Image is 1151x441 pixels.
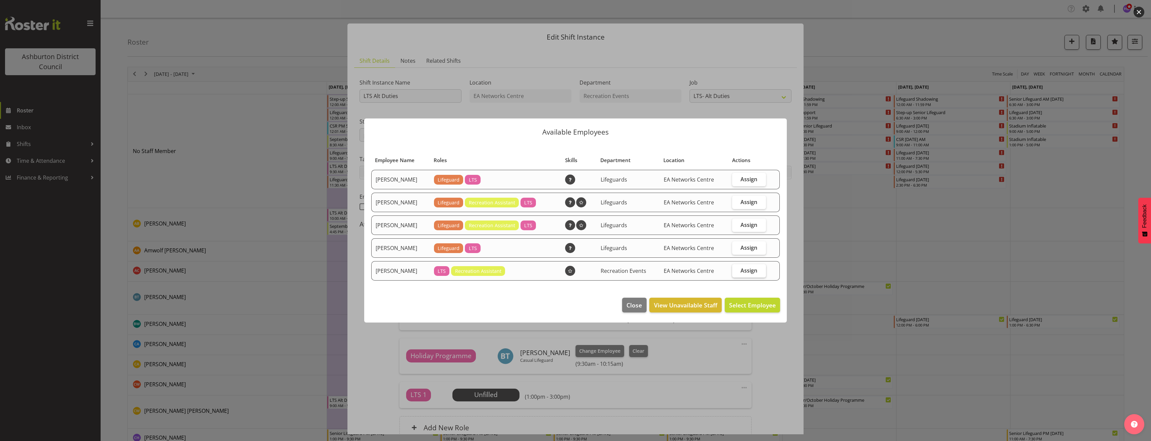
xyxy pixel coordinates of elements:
span: Lifeguards [601,244,627,252]
span: EA Networks Centre [664,244,714,252]
span: Assign [741,222,757,228]
span: Close [626,301,642,309]
span: Lifeguards [601,222,627,229]
span: Recreation Events [601,267,646,275]
span: LTS [524,222,532,229]
span: Lifeguards [601,199,627,206]
span: LTS [524,199,532,206]
span: Assign [741,244,757,251]
td: [PERSON_NAME] [371,170,430,189]
button: View Unavailable Staff [649,298,721,312]
span: Roles [434,156,447,164]
span: Assign [741,267,757,274]
span: Department [600,156,631,164]
span: Assign [741,176,757,183]
span: LTS [469,176,477,184]
span: View Unavailable Staff [654,301,717,309]
span: LTS [438,267,446,275]
button: Select Employee [725,298,780,312]
button: Feedback - Show survey [1138,198,1151,243]
td: [PERSON_NAME] [371,193,430,212]
span: Lifeguards [601,176,627,183]
span: Location [663,156,684,164]
td: [PERSON_NAME] [371,261,430,281]
span: LTS [469,245,477,252]
span: Actions [732,156,750,164]
img: help-xxl-2.png [1131,421,1138,428]
span: Skills [565,156,577,164]
td: [PERSON_NAME] [371,238,430,258]
span: EA Networks Centre [664,176,714,183]
span: Assign [741,199,757,205]
span: EA Networks Centre [664,199,714,206]
span: Feedback [1142,204,1148,228]
span: Recreation Assistant [469,222,515,229]
span: Recreation Assistant [469,199,515,206]
span: Recreation Assistant [455,267,501,275]
span: Lifeguard [438,245,459,252]
td: [PERSON_NAME] [371,215,430,235]
span: Lifeguard [438,176,459,184]
span: Select Employee [729,301,776,309]
p: Available Employees [371,129,780,136]
span: Employee Name [375,156,415,164]
span: Lifeguard [438,199,459,206]
span: EA Networks Centre [664,267,714,275]
span: Lifeguard [438,222,459,229]
span: EA Networks Centre [664,222,714,229]
button: Close [622,298,646,312]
